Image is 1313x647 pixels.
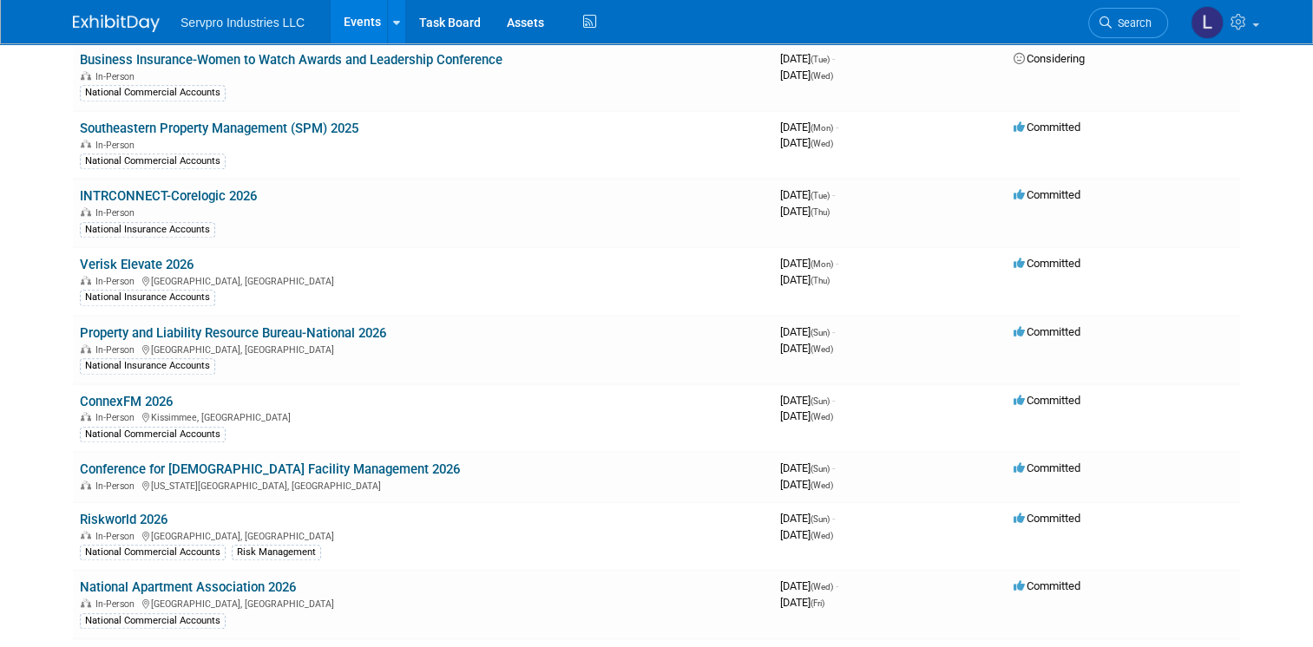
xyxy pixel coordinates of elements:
span: (Tue) [811,191,830,200]
span: Committed [1014,579,1080,592]
span: In-Person [95,207,140,219]
span: In-Person [95,71,140,82]
img: ExhibitDay [73,15,160,32]
img: In-Person Event [81,276,91,284]
span: [DATE] [780,273,830,286]
span: [DATE] [780,52,835,65]
span: Committed [1014,325,1080,338]
span: In-Person [95,140,140,151]
img: Lisa Hudson [1191,6,1224,39]
a: National Apartment Association 2026 [80,579,296,595]
span: In-Person [95,344,140,356]
span: - [832,461,835,474]
span: In-Person [95,412,140,423]
span: [DATE] [780,69,833,82]
span: Committed [1014,512,1080,525]
img: In-Person Event [81,207,91,216]
span: Search [1112,16,1152,29]
img: In-Person Event [81,140,91,148]
span: (Wed) [811,71,833,81]
a: Property and Liability Resource Bureau-National 2026 [80,325,386,341]
span: In-Person [95,276,140,287]
span: In-Person [95,598,140,610]
a: Riskworld 2026 [80,512,167,527]
span: Committed [1014,121,1080,134]
div: [GEOGRAPHIC_DATA], [GEOGRAPHIC_DATA] [80,273,766,287]
div: National Insurance Accounts [80,222,215,238]
span: [DATE] [780,121,838,134]
span: (Fri) [811,598,824,608]
span: (Sun) [811,396,830,406]
div: National Commercial Accounts [80,154,226,169]
span: (Wed) [811,344,833,354]
span: (Thu) [811,276,830,285]
span: (Thu) [811,207,830,217]
div: [GEOGRAPHIC_DATA], [GEOGRAPHIC_DATA] [80,528,766,542]
div: National Commercial Accounts [80,427,226,442]
span: (Wed) [811,582,833,591]
img: In-Person Event [81,344,91,353]
div: National Commercial Accounts [80,85,226,101]
div: National Commercial Accounts [80,545,226,560]
span: [DATE] [780,579,838,592]
img: In-Person Event [81,71,91,80]
span: (Tue) [811,55,830,64]
span: Committed [1014,461,1080,474]
span: - [836,579,838,592]
div: National Commercial Accounts [80,613,226,629]
span: In-Person [95,480,140,492]
span: (Sun) [811,464,830,474]
img: In-Person Event [81,598,91,607]
img: In-Person Event [81,412,91,421]
span: [DATE] [780,394,835,407]
img: In-Person Event [81,480,91,489]
span: (Mon) [811,259,833,269]
span: Considering [1014,52,1085,65]
span: Committed [1014,188,1080,201]
span: [DATE] [780,136,833,149]
img: In-Person Event [81,531,91,539]
span: (Sun) [811,514,830,524]
span: Committed [1014,257,1080,270]
a: ConnexFM 2026 [80,394,173,409]
span: [DATE] [780,596,824,609]
span: (Wed) [811,480,833,490]
div: [GEOGRAPHIC_DATA], [GEOGRAPHIC_DATA] [80,342,766,356]
span: Servpro Industries LLC [181,16,305,29]
div: National Insurance Accounts [80,358,215,374]
span: - [836,257,838,270]
a: INTRCONNECT-Corelogic 2026 [80,188,257,204]
span: (Wed) [811,139,833,148]
span: [DATE] [780,188,835,201]
a: Verisk Elevate 2026 [80,257,194,272]
span: (Wed) [811,412,833,422]
span: (Mon) [811,123,833,133]
span: Committed [1014,394,1080,407]
span: [DATE] [780,461,835,474]
a: Southeastern Property Management (SPM) 2025 [80,121,358,136]
span: [DATE] [780,342,833,355]
span: - [832,394,835,407]
a: Conference for [DEMOGRAPHIC_DATA] Facility Management 2026 [80,461,460,477]
span: [DATE] [780,409,833,422]
div: National Insurance Accounts [80,290,215,305]
span: In-Person [95,531,140,542]
span: [DATE] [780,325,835,338]
span: (Wed) [811,531,833,540]
span: - [832,325,835,338]
div: Risk Management [232,545,321,560]
div: [GEOGRAPHIC_DATA], [GEOGRAPHIC_DATA] [80,596,766,610]
span: [DATE] [780,478,833,491]
a: Business Insurance-Women to Watch Awards and Leadership Conference [80,52,502,68]
div: [US_STATE][GEOGRAPHIC_DATA], [GEOGRAPHIC_DATA] [80,478,766,492]
span: - [836,121,838,134]
span: - [832,188,835,201]
span: [DATE] [780,528,833,541]
span: - [832,512,835,525]
span: [DATE] [780,257,838,270]
span: [DATE] [780,205,830,218]
div: Kissimmee, [GEOGRAPHIC_DATA] [80,409,766,423]
a: Search [1088,8,1168,38]
span: [DATE] [780,512,835,525]
span: - [832,52,835,65]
